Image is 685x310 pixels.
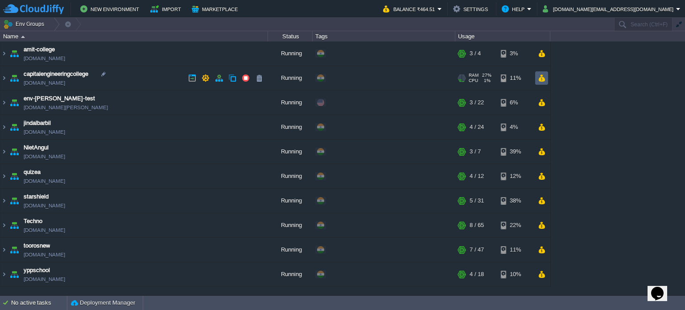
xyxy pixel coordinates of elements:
[501,164,530,188] div: 12%
[24,119,51,128] a: jindalbarbil
[0,91,8,115] img: AMDAwAAAACH5BAEAAAAALAAAAAABAAEAAAICRAEAOw==
[268,189,313,213] div: Running
[24,168,41,177] a: quizea
[501,189,530,213] div: 38%
[8,262,21,286] img: AMDAwAAAACH5BAEAAAAALAAAAAABAAEAAAICRAEAOw==
[268,115,313,139] div: Running
[71,298,135,307] button: Deployment Manager
[268,41,313,66] div: Running
[482,78,491,83] span: 1%
[8,140,21,164] img: AMDAwAAAACH5BAEAAAAALAAAAAABAAEAAAICRAEAOw==
[470,238,484,262] div: 7 / 47
[24,152,65,161] a: [DOMAIN_NAME]
[501,91,530,115] div: 6%
[470,213,484,237] div: 8 / 65
[8,213,21,237] img: AMDAwAAAACH5BAEAAAAALAAAAAABAAEAAAICRAEAOw==
[268,91,313,115] div: Running
[482,73,491,78] span: 27%
[24,177,65,186] a: [DOMAIN_NAME]
[648,274,676,301] iframe: chat widget
[470,164,484,188] div: 4 / 12
[8,189,21,213] img: AMDAwAAAACH5BAEAAAAALAAAAAABAAEAAAICRAEAOw==
[11,296,67,310] div: No active tasks
[80,4,142,14] button: New Environment
[0,213,8,237] img: AMDAwAAAACH5BAEAAAAALAAAAAABAAEAAAICRAEAOw==
[0,262,8,286] img: AMDAwAAAACH5BAEAAAAALAAAAAABAAEAAAICRAEAOw==
[1,31,268,41] div: Name
[0,189,8,213] img: AMDAwAAAACH5BAEAAAAALAAAAAABAAEAAAICRAEAOw==
[501,213,530,237] div: 22%
[470,140,481,164] div: 3 / 7
[501,238,530,262] div: 11%
[501,140,530,164] div: 39%
[24,275,65,284] a: [DOMAIN_NAME]
[24,217,42,226] a: Techno
[0,238,8,262] img: AMDAwAAAACH5BAEAAAAALAAAAAABAAEAAAICRAEAOw==
[8,91,21,115] img: AMDAwAAAACH5BAEAAAAALAAAAAABAAEAAAICRAEAOw==
[8,115,21,139] img: AMDAwAAAACH5BAEAAAAALAAAAAABAAEAAAICRAEAOw==
[0,115,8,139] img: AMDAwAAAACH5BAEAAAAALAAAAAABAAEAAAICRAEAOw==
[502,4,527,14] button: Help
[456,31,550,41] div: Usage
[3,18,47,30] button: Env Groups
[469,73,479,78] span: RAM
[8,66,21,90] img: AMDAwAAAACH5BAEAAAAALAAAAAABAAEAAAICRAEAOw==
[268,238,313,262] div: Running
[3,4,64,15] img: CloudJiffy
[501,41,530,66] div: 3%
[268,66,313,90] div: Running
[470,189,484,213] div: 5 / 31
[192,4,240,14] button: Marketplace
[0,41,8,66] img: AMDAwAAAACH5BAEAAAAALAAAAAABAAEAAAICRAEAOw==
[24,201,65,210] a: [DOMAIN_NAME]
[543,4,676,14] button: [DOMAIN_NAME][EMAIL_ADDRESS][DOMAIN_NAME]
[24,266,50,275] a: yppschool
[313,31,455,41] div: Tags
[24,143,49,152] a: NietAngul
[24,250,65,259] a: [DOMAIN_NAME]
[470,115,484,139] div: 4 / 24
[501,115,530,139] div: 4%
[501,66,530,90] div: 11%
[470,41,481,66] div: 3 / 4
[150,4,184,14] button: Import
[24,54,65,63] a: [DOMAIN_NAME]
[24,226,65,235] a: [DOMAIN_NAME]
[469,78,478,83] span: CPU
[0,140,8,164] img: AMDAwAAAACH5BAEAAAAALAAAAAABAAEAAAICRAEAOw==
[8,238,21,262] img: AMDAwAAAACH5BAEAAAAALAAAAAABAAEAAAICRAEAOw==
[268,31,312,41] div: Status
[24,192,49,201] a: starshield
[24,128,65,136] a: [DOMAIN_NAME]
[501,262,530,286] div: 10%
[453,4,491,14] button: Settings
[0,164,8,188] img: AMDAwAAAACH5BAEAAAAALAAAAAABAAEAAAICRAEAOw==
[470,262,484,286] div: 4 / 18
[0,66,8,90] img: AMDAwAAAACH5BAEAAAAALAAAAAABAAEAAAICRAEAOw==
[24,103,108,112] a: [DOMAIN_NAME][PERSON_NAME]
[470,91,484,115] div: 3 / 22
[24,241,50,250] a: toorosnew
[383,4,437,14] button: Balance ₹464.51
[21,36,25,38] img: AMDAwAAAACH5BAEAAAAALAAAAAABAAEAAAICRAEAOw==
[8,164,21,188] img: AMDAwAAAACH5BAEAAAAALAAAAAABAAEAAAICRAEAOw==
[24,94,95,103] a: env-[PERSON_NAME]-test
[24,70,88,79] a: capitalengineeringcollege
[8,41,21,66] img: AMDAwAAAACH5BAEAAAAALAAAAAABAAEAAAICRAEAOw==
[268,140,313,164] div: Running
[24,79,65,87] a: [DOMAIN_NAME]
[24,45,55,54] a: amit-college
[268,164,313,188] div: Running
[268,262,313,286] div: Running
[268,213,313,237] div: Running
